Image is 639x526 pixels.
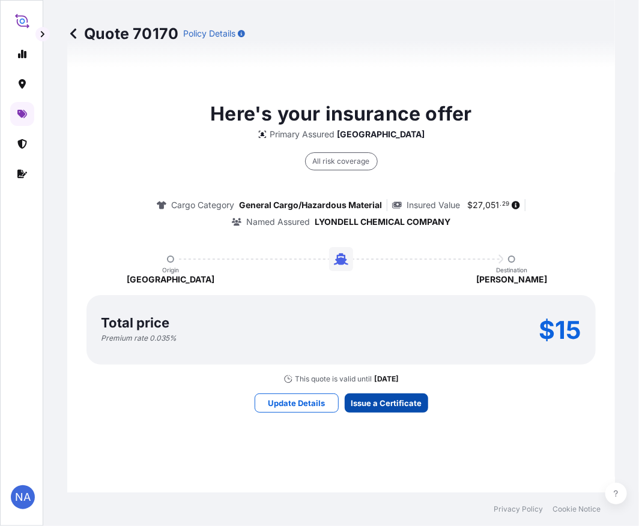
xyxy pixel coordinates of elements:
p: Policy Details [183,28,235,40]
p: This quote is valid until [295,374,372,384]
span: 27 [473,201,483,209]
p: Premium rate 0.035 % [101,333,177,343]
span: , [483,201,485,209]
button: Issue a Certificate [345,393,428,413]
p: [GEOGRAPHIC_DATA] [337,128,425,140]
a: Cookie Notice [553,504,601,514]
button: Update Details [255,393,339,413]
p: LYONDELL CHEMICAL COMPANY [315,216,450,228]
p: Origin [162,266,179,273]
p: Here's your insurance offer [210,100,471,128]
p: [GEOGRAPHIC_DATA] [127,273,214,285]
p: Update Details [268,397,325,409]
p: Insured Value [407,199,460,211]
p: Named Assured [246,216,310,228]
p: $15 [539,320,581,339]
span: . [500,202,501,206]
p: Quote 70170 [67,24,178,43]
p: Destination [496,266,527,273]
a: Privacy Policy [494,504,543,514]
p: Cargo Category [171,199,234,211]
span: NA [15,491,31,503]
span: 29 [502,202,509,206]
p: Issue a Certificate [351,397,422,409]
p: Total price [101,317,169,329]
p: General Cargo/Hazardous Material [239,199,382,211]
p: [PERSON_NAME] [476,273,547,285]
div: All risk coverage [305,152,378,170]
p: [DATE] [375,374,399,384]
span: 051 [485,201,499,209]
span: $ [467,201,473,209]
p: Primary Assured [270,128,335,140]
